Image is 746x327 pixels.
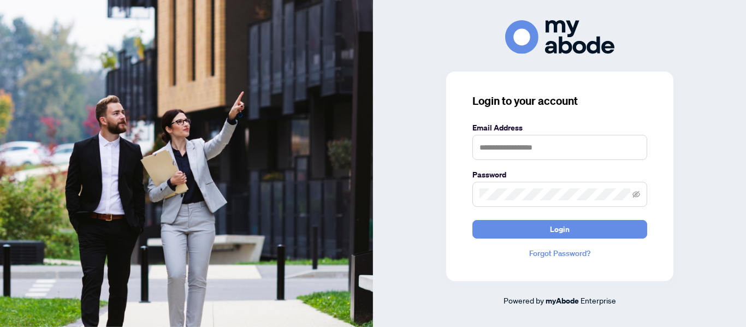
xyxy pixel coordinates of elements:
button: Login [472,220,647,239]
a: Forgot Password? [472,247,647,259]
h3: Login to your account [472,93,647,109]
img: ma-logo [505,20,614,53]
a: myAbode [546,295,579,307]
label: Email Address [472,122,647,134]
span: Powered by [504,295,544,305]
span: Login [550,221,570,238]
span: Enterprise [581,295,616,305]
span: eye-invisible [632,191,640,198]
label: Password [472,169,647,181]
